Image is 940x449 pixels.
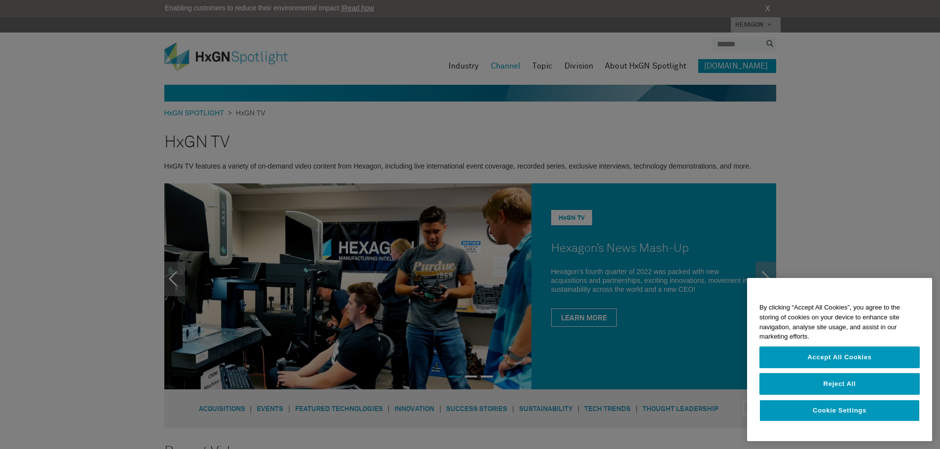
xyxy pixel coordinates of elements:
div: Privacy [747,278,932,441]
div: By clicking “Accept All Cookies”, you agree to the storing of cookies on your device to enhance s... [747,298,932,346]
div: Cookie banner [747,278,932,441]
button: Reject All [759,373,920,395]
button: Cookie Settings [759,400,920,421]
button: Accept All Cookies [759,346,920,368]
